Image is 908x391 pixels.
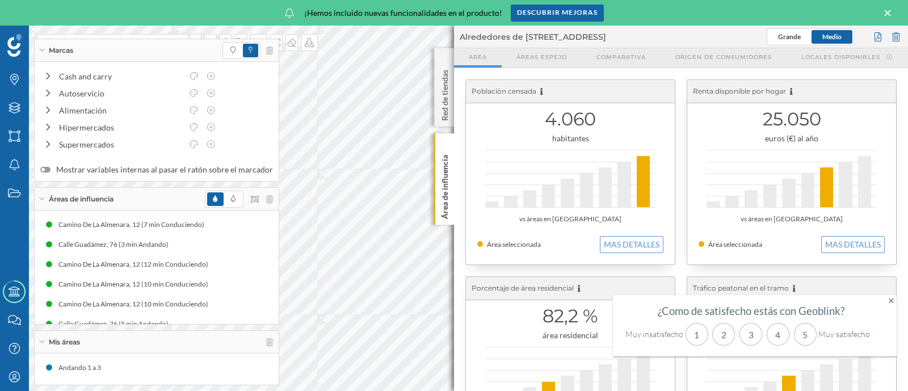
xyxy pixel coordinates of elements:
[304,7,502,19] span: ¡Hemos incluido nuevas funcionalidades en el producto!
[49,45,73,56] span: Marcas
[477,133,663,144] div: habitantes
[439,65,451,121] p: Red de tiendas
[59,87,183,99] div: Autoservicio
[477,213,663,225] div: vs áreas en [GEOGRAPHIC_DATA]
[58,318,174,330] div: Calle Guadámez, 76 (5 min Andando)
[23,8,63,18] span: Soporte
[59,70,183,82] div: Cash and carry
[58,219,210,230] div: Camino De La Almenara, 12 (7 min Conduciendo)
[600,236,663,253] button: MAS DETALLES
[59,121,183,133] div: Hipermercados
[466,277,675,300] div: Porcentaje de área residencial
[58,279,214,290] div: Camino De La Almenara, 12 (10 min Conduciendo)
[818,329,881,340] div: Muy satisfecho
[477,108,663,130] h1: 4.060
[49,194,113,204] span: Áreas de influencia
[687,80,896,103] div: Renta disponible por hogar
[487,240,541,249] span: Área seleccionada
[58,239,174,250] div: Calle Guadámez, 76 (3 min Andando)
[59,138,183,150] div: Supermercados
[59,104,183,116] div: Alimentación
[58,259,214,270] div: Camino De La Almenara, 12 (12 min Conduciendo)
[621,329,683,340] div: Muy insatisfecho
[699,213,885,225] div: vs áreas en [GEOGRAPHIC_DATA]
[821,236,885,253] button: MAS DETALLES
[516,53,567,61] span: Áreas espejo
[469,53,487,61] span: Area
[699,133,885,144] div: euros (€) al año
[477,330,663,341] div: área residencial
[460,31,606,43] span: Alrededores de [STREET_ADDRESS]
[477,305,663,327] h1: 82,2 %
[596,53,646,61] span: Comparativa
[58,362,107,373] div: Andando 1 a 3
[7,34,22,57] img: Geoblink Logo
[687,277,896,300] div: Tráfico peatonal en el tramo
[822,32,842,41] span: Medio
[58,298,214,310] div: Camino De La Almenara, 12 (10 min Conduciendo)
[778,32,801,41] span: Grande
[49,337,80,347] span: Mis áreas
[708,240,762,249] span: Área seleccionada
[675,53,772,61] span: Origen de consumidores
[767,323,789,346] div: 4
[439,150,451,219] p: Área de influencia
[712,323,735,346] div: 2
[686,323,708,346] div: 1
[794,323,817,346] div: 5
[699,108,885,130] h1: 25.050
[739,323,762,346] div: 3
[621,305,881,317] div: ¿Como de satisfecho estás con Geoblink?
[40,164,273,175] label: Mostrar variables internas al pasar el ratón sobre el marcador
[466,80,675,103] div: Población censada
[801,53,880,61] span: Locales disponibles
